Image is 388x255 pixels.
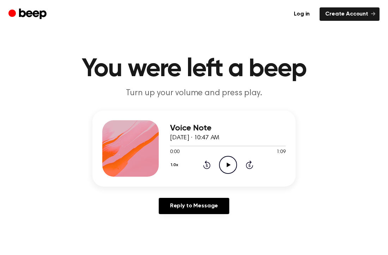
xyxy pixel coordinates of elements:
a: Reply to Message [159,198,229,214]
span: 1:09 [277,148,286,156]
span: [DATE] · 10:47 AM [170,135,219,141]
button: 1.0x [170,159,181,171]
h1: You were left a beep [13,56,375,82]
a: Create Account [320,7,380,21]
a: Log in [288,7,315,21]
h3: Voice Note [170,123,286,133]
a: Beep [8,7,48,21]
span: 0:00 [170,148,179,156]
p: Turn up your volume and press play. [59,87,329,99]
